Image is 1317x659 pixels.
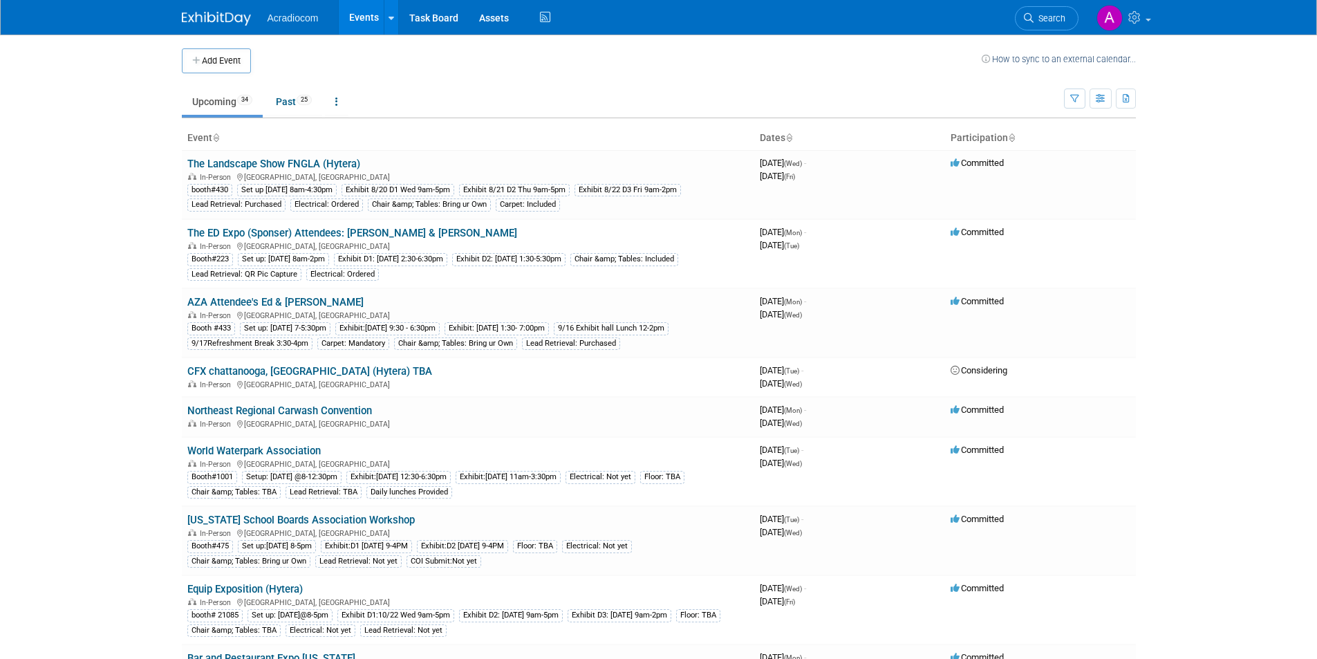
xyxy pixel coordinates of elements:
span: (Tue) [784,447,799,454]
span: [DATE] [760,296,806,306]
div: [GEOGRAPHIC_DATA], [GEOGRAPHIC_DATA] [187,378,749,389]
a: Sort by Participation Type [1008,132,1015,143]
button: Add Event [182,48,251,73]
div: Exhibit D2: [DATE] 1:30-5:30pm [452,253,566,266]
div: Exhibit: [DATE] 1:30- 7:00pm [445,322,549,335]
div: Chair &amp; Tables: Bring ur Own [187,555,310,568]
div: COI Submit:Not yet [407,555,481,568]
div: Lead Retrieval: Not yet [360,624,447,637]
span: - [801,365,803,375]
span: [DATE] [760,596,795,606]
span: (Wed) [784,311,802,319]
span: [DATE] [760,171,795,181]
img: In-Person Event [188,242,196,249]
div: Set up: [DATE] 7-5:30pm [240,322,330,335]
span: - [804,583,806,593]
span: [DATE] [760,418,802,428]
img: In-Person Event [188,420,196,427]
img: In-Person Event [188,173,196,180]
div: [GEOGRAPHIC_DATA], [GEOGRAPHIC_DATA] [187,240,749,251]
div: Floor: TBA [676,609,720,622]
div: Exhibit:D1 [DATE] 9-4PM [321,540,412,553]
span: [DATE] [760,583,806,593]
div: 9/16 Exhibit hall Lunch 12-2pm [554,322,669,335]
div: [GEOGRAPHIC_DATA], [GEOGRAPHIC_DATA] [187,171,749,182]
div: [GEOGRAPHIC_DATA], [GEOGRAPHIC_DATA] [187,418,749,429]
th: Event [182,127,754,150]
div: Chair &amp; Tables: Included [570,253,678,266]
div: Booth#475 [187,540,233,553]
span: In-Person [200,311,235,320]
img: Amanda Nazarko [1096,5,1123,31]
span: 25 [297,95,312,105]
div: Exhibit D1:10/22 Wed 9am-5pm [337,609,454,622]
div: Exhibit:[DATE] 11am-3:30pm [456,471,561,483]
div: Lead Retrieval: Purchased [522,337,620,350]
div: Chair &amp; Tables: TBA [187,624,281,637]
img: In-Person Event [188,380,196,387]
span: In-Person [200,460,235,469]
span: - [801,445,803,455]
a: The Landscape Show FNGLA (Hytera) [187,158,360,170]
div: Booth#223 [187,253,233,266]
div: 9/17Refreshment Break 3:30-4pm [187,337,312,350]
a: Northeast Regional Carwash Convention [187,405,372,417]
span: (Mon) [784,407,802,414]
div: Exhibit D1: [DATE] 2:30-6:30pm [334,253,447,266]
span: Committed [951,583,1004,593]
span: (Wed) [784,585,802,593]
a: [US_STATE] School Boards Association Workshop [187,514,415,526]
span: Committed [951,514,1004,524]
div: Electrical: Ordered [290,198,363,211]
div: Exhibit:D2 [DATE] 9-4PM [417,540,508,553]
span: - [804,296,806,306]
div: Floor: TBA [513,540,557,553]
span: [DATE] [760,445,803,455]
img: In-Person Event [188,598,196,605]
div: Floor: TBA [640,471,684,483]
div: Exhibit 8/20 D1 Wed 9am-5pm [342,184,454,196]
span: - [804,158,806,168]
div: Booth#1001 [187,471,237,483]
span: (Tue) [784,367,799,375]
span: Search [1034,13,1065,24]
div: Set up:[DATE] 8-5pm [238,540,316,553]
div: Booth #433 [187,322,235,335]
span: [DATE] [760,365,803,375]
span: [DATE] [760,405,806,415]
div: Electrical: Not yet [562,540,632,553]
div: Exhibit D2: [DATE] 9am-5pm [459,609,563,622]
div: Exhibit:[DATE] 9:30 - 6:30pm [335,322,440,335]
span: Committed [951,296,1004,306]
div: [GEOGRAPHIC_DATA], [GEOGRAPHIC_DATA] [187,527,749,538]
span: In-Person [200,380,235,389]
div: Exhibit D3: [DATE] 9am-2pm [568,609,671,622]
div: Electrical: Not yet [566,471,635,483]
span: Committed [951,445,1004,455]
span: In-Person [200,529,235,538]
span: Committed [951,227,1004,237]
th: Dates [754,127,945,150]
a: Sort by Event Name [212,132,219,143]
span: (Wed) [784,160,802,167]
img: In-Person Event [188,311,196,318]
a: Sort by Start Date [785,132,792,143]
span: [DATE] [760,158,806,168]
div: Chair &amp; Tables: TBA [187,486,281,499]
div: Lead Retrieval: TBA [286,486,362,499]
div: [GEOGRAPHIC_DATA], [GEOGRAPHIC_DATA] [187,458,749,469]
div: Carpet: Mandatory [317,337,389,350]
span: (Wed) [784,460,802,467]
div: Set up: [DATE] 8am-2pm [238,253,329,266]
div: Electrical: Ordered [306,268,379,281]
span: (Wed) [784,420,802,427]
span: In-Person [200,420,235,429]
div: Setup: [DATE] @8-12:30pm [242,471,342,483]
span: [DATE] [760,378,802,389]
span: Committed [951,405,1004,415]
span: [DATE] [760,227,806,237]
div: Carpet: Included [496,198,560,211]
span: (Wed) [784,380,802,388]
div: [GEOGRAPHIC_DATA], [GEOGRAPHIC_DATA] [187,596,749,607]
span: 34 [237,95,252,105]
